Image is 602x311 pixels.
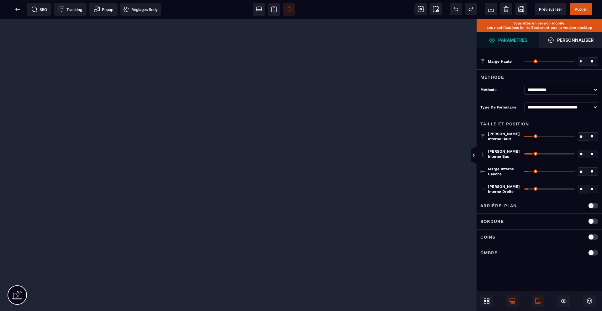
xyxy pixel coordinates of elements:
span: Voir bureau [253,3,265,16]
span: Enregistrer le contenu [570,3,592,15]
span: Importer [485,3,497,15]
span: [PERSON_NAME] interne haut [488,131,521,141]
span: Voir mobile [283,3,295,16]
span: Métadata SEO [27,3,51,16]
span: Ouvrir le gestionnaire de styles [539,32,602,48]
span: Retour [12,3,24,16]
span: Ouvrir les calques [583,295,596,307]
p: Vous êtes en version mobile. [480,21,599,25]
span: Code de suivi [54,3,87,16]
span: Créer une alerte modale [89,3,118,16]
span: Défaire [450,3,462,15]
p: Arrière-plan [480,202,517,209]
strong: Paramètres [498,38,527,42]
div: Type de formulaire [480,104,521,110]
span: Popup [94,6,113,13]
span: SEO [31,6,47,13]
div: Taille et position [477,116,602,128]
p: Coins [480,233,495,241]
span: Aperçu [535,3,566,15]
span: Afficher les vues [477,146,483,165]
strong: Personnaliser [557,38,594,42]
p: Ombre [480,249,498,256]
span: Voir les composants [415,3,427,15]
span: Afficher le desktop [506,295,519,307]
span: Réglages Body [123,6,158,13]
span: Prévisualiser [539,7,562,12]
span: Capture d'écran [430,3,442,15]
span: Voir tablette [268,3,280,16]
span: Favicon [120,3,161,16]
span: Masquer le bloc [557,295,570,307]
p: Bordure [480,218,504,225]
span: [PERSON_NAME] interne droite [488,184,521,194]
span: Tracking [58,6,82,13]
span: [PERSON_NAME] interne bas [488,149,521,159]
span: Marge haute [488,59,512,64]
span: Rétablir [465,3,477,15]
span: Ouvrir les blocs [480,295,493,307]
div: Méthode [480,87,521,93]
p: Les modifications ici n’affecteront pas la version desktop [480,25,599,30]
span: Ouvrir le gestionnaire de styles [477,32,539,48]
div: Méthode [477,69,602,81]
span: Enregistrer [515,3,527,15]
span: Publier [575,7,587,12]
span: Afficher le mobile [532,295,544,307]
span: Marge interne gauche [488,166,521,177]
span: Nettoyage [500,3,512,15]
